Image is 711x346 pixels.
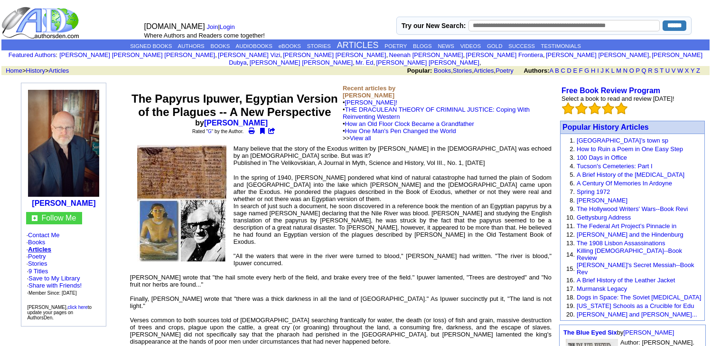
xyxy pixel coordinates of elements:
[577,302,694,309] a: [US_STATE] Schools as a Crucible for Edu
[27,275,82,296] font: · · ·
[355,59,374,66] a: Mr. Ed
[561,95,674,102] font: Select a book to read and review [DATE]!
[195,119,274,127] b: by
[32,215,37,221] img: gc.jpg
[570,171,575,178] font: 5.
[567,67,571,74] a: D
[2,67,69,74] font: > >
[27,268,82,296] font: ·
[144,32,265,39] font: Where Authors and Readers come together!
[611,67,615,74] a: L
[589,102,601,115] img: bigemptystars.png
[207,23,238,30] font: |
[343,106,530,142] font: •
[343,85,395,99] b: Recent articles by [PERSON_NAME]
[651,53,652,58] font: i
[584,67,589,74] a: G
[566,251,575,258] font: 14.
[250,59,353,66] a: [PERSON_NAME] [PERSON_NAME]
[1,6,81,39] img: logo_ad.gif
[566,222,575,230] font: 11.
[641,67,646,74] a: Q
[573,67,577,74] a: E
[204,119,268,127] a: [PERSON_NAME]
[660,67,664,74] a: T
[453,67,472,74] a: Stories
[28,260,47,267] a: Stories
[577,247,682,261] a: Killing [DEMOGRAPHIC_DATA]--Book Review
[28,253,46,260] a: Poetry
[192,129,243,134] font: Rated " " by the Author.
[579,67,583,74] a: F
[9,51,57,58] font: :
[282,53,283,58] font: i
[577,277,675,284] a: A Brief History of the Leather Jacket
[524,67,549,74] b: Authors:
[563,329,674,336] font: by
[343,120,474,142] font: •
[562,102,574,115] img: bigemptystars.png
[672,67,676,74] a: V
[508,43,535,49] a: SUCCESS
[566,240,575,247] font: 13.
[59,51,215,58] a: [PERSON_NAME] [PERSON_NAME] [PERSON_NAME]
[561,86,660,95] a: Free Book Review Program
[28,90,99,197] img: 140231.jpg
[407,67,709,74] font: , , ,
[474,67,494,74] a: Articles
[648,67,652,74] a: R
[350,135,371,142] a: View all
[545,53,546,58] font: i
[577,311,697,318] a: [PERSON_NAME] and [PERSON_NAME]...
[600,67,604,74] a: J
[563,329,617,336] a: The Blue Eyed Six
[28,290,77,296] font: Member Since: [DATE]
[566,294,575,301] font: 18.
[566,214,575,221] font: 10.
[6,67,22,74] a: Home
[577,222,676,230] a: The Federal Art Project’s Pinnacle in
[606,67,610,74] a: K
[376,59,479,66] a: [PERSON_NAME] [PERSON_NAME]
[623,329,674,336] a: [PERSON_NAME]
[178,43,204,49] a: AUTHORS
[307,43,331,49] a: STORIES
[345,120,474,127] a: How an Old Floor Clock Became a Grandfather
[566,231,575,238] font: 12.
[9,51,56,58] a: Featured Authors
[229,51,702,66] a: [PERSON_NAME] Dubya
[566,265,575,272] font: 15.
[217,53,218,58] font: i
[570,188,575,195] font: 7.
[32,199,95,207] a: [PERSON_NAME]
[570,154,575,161] font: 3.
[654,67,658,74] a: S
[550,67,553,74] a: A
[389,51,463,58] a: Neenah [PERSON_NAME]
[248,60,249,66] font: i
[577,197,627,204] a: [PERSON_NAME]
[570,205,575,212] font: 9.
[28,275,80,282] a: Save to My Library
[577,163,653,170] a: Tucson's Cemeteries: Part I
[487,43,503,49] a: GOLD
[137,145,226,262] img: 60254.jpg
[561,67,565,74] a: C
[466,51,543,58] a: [PERSON_NAME] Frontiera
[375,60,376,66] font: i
[28,282,82,289] a: Share with Friends!
[49,67,69,74] a: Articles
[211,43,230,49] a: BOOKS
[234,145,552,166] font: Many believe that the story of the Exodus written by [PERSON_NAME] in the [DEMOGRAPHIC_DATA] was ...
[570,145,575,153] font: 2.
[623,67,627,74] a: N
[413,43,432,49] a: BLOGS
[41,214,76,222] font: Follow Me
[28,268,48,275] a: 9 Titles
[685,67,689,74] a: X
[570,137,575,144] font: 1.
[566,302,575,309] font: 19.
[384,43,407,49] a: POETRY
